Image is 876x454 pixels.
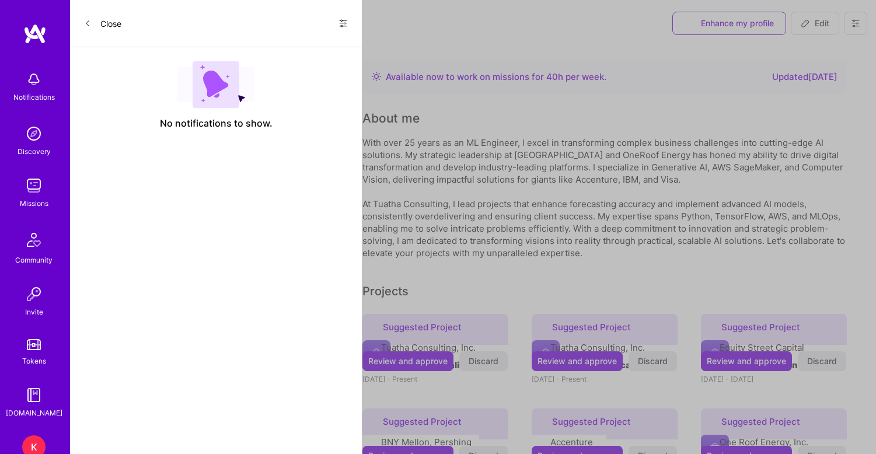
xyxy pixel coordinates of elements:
button: Close [84,14,121,33]
img: logo [23,23,47,44]
span: No notifications to show. [160,117,273,130]
div: Tokens [22,355,46,367]
img: Community [20,226,48,254]
div: Notifications [13,91,55,103]
img: teamwork [22,174,46,197]
img: tokens [27,339,41,350]
div: [DOMAIN_NAME] [6,407,62,419]
div: Discovery [18,145,51,158]
div: Invite [25,306,43,318]
img: guide book [22,383,46,407]
div: Missions [20,197,48,209]
div: Community [15,254,53,266]
img: Invite [22,282,46,306]
img: bell [22,68,46,91]
img: empty [177,61,254,108]
img: discovery [22,122,46,145]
